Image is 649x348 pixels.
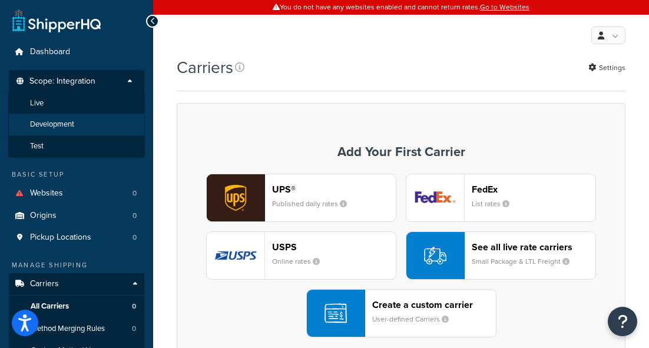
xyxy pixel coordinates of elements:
img: icon-carrier-custom-c93b8a24.svg [324,302,347,324]
small: Online rates [272,256,329,267]
small: User-defined Carriers [372,314,458,324]
div: Manage Shipping [9,260,144,270]
span: All Carriers [31,301,69,311]
span: Live [30,98,44,108]
small: Small Package & LTL Freight [472,256,579,267]
span: 0 [132,324,136,334]
li: Method Merging Rules [9,318,144,340]
div: Basic Setup [9,170,144,180]
li: Pickup Locations [9,227,144,248]
small: Published daily rates [272,198,356,209]
button: usps logoUSPSOnline rates [206,231,396,280]
header: See all live rate carriers [472,241,595,253]
span: Websites [30,188,63,198]
h3: Add Your First Carrier [189,145,613,159]
button: See all live rate carriersSmall Package & LTL Freight [406,231,596,280]
li: Websites [9,183,144,204]
li: All Carriers [9,296,144,317]
button: fedEx logoFedExList rates [406,174,596,222]
img: ups logo [207,174,264,221]
a: Settings [588,59,625,76]
span: Origins [30,211,57,221]
a: Websites 0 [9,183,144,204]
a: Method Merging Rules 0 [9,318,144,340]
img: icon-carrier-liverate-becf4550.svg [424,244,446,267]
span: Method Merging Rules [31,324,105,334]
img: usps logo [207,232,264,279]
span: Pickup Locations [30,233,91,243]
li: Development [8,114,145,135]
img: fedEx logo [406,174,464,221]
a: All Carriers 0 [9,296,144,317]
a: Go to Websites [480,2,529,12]
button: ups logoUPS®Published daily rates [206,174,396,222]
header: FedEx [472,184,595,195]
header: Create a custom carrier [372,299,496,310]
span: 0 [132,301,136,311]
button: Open Resource Center [608,307,637,336]
span: 0 [133,233,137,243]
li: Live [8,92,145,114]
span: Carriers [30,279,59,289]
span: 0 [133,188,137,198]
li: Test [8,135,145,157]
span: Development [30,120,74,130]
a: ShipperHQ Home [12,9,101,32]
span: Test [30,141,44,151]
header: USPS [272,241,396,253]
button: Create a custom carrierUser-defined Carriers [306,289,496,337]
span: Scope: Integration [29,77,95,87]
li: Origins [9,205,144,227]
a: Pickup Locations 0 [9,227,144,248]
span: Dashboard [30,47,70,57]
header: UPS® [272,184,396,195]
small: List rates [472,198,519,209]
h1: Carriers [177,56,233,79]
a: Dashboard [9,41,144,63]
span: 0 [133,211,137,221]
a: Carriers [9,273,144,295]
a: Origins 0 [9,205,144,227]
